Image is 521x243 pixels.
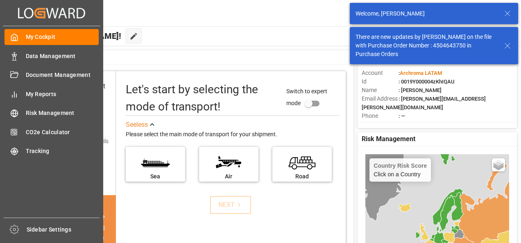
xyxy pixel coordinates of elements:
[26,52,99,61] span: Data Management
[286,88,327,106] span: Switch to expert mode
[492,158,505,171] a: Layers
[26,147,99,155] span: Tracking
[5,124,99,140] a: CO2e Calculator
[26,71,99,79] span: Document Management
[26,90,99,99] span: My Reports
[399,70,442,76] span: :
[26,109,99,117] span: Risk Management
[276,172,328,181] div: Road
[218,200,243,210] div: NEXT
[203,172,254,181] div: Air
[362,86,399,94] span: Name
[362,134,415,144] span: Risk Management
[362,96,486,110] span: : [PERSON_NAME][EMAIL_ADDRESS][PERSON_NAME][DOMAIN_NAME]
[126,120,148,130] div: See less
[400,70,442,76] span: Archroma LATAM
[5,67,99,83] a: Document Management
[356,33,496,59] div: There are new updates by [PERSON_NAME] on the file with Purchase Order Number : 4504643750 in Pur...
[126,130,340,139] div: Please select the main mode of transport for your shipment.
[5,48,99,64] a: Data Management
[399,113,405,119] span: : —
[130,172,181,181] div: Sea
[126,81,279,115] div: Let's start by selecting the mode of transport!
[399,122,419,128] span: : Shipper
[26,128,99,137] span: CO2e Calculator
[362,69,399,77] span: Account
[362,94,399,103] span: Email Address
[399,79,455,85] span: : 0019Y000004zKhIQAU
[399,87,442,93] span: : [PERSON_NAME]
[374,162,427,169] h4: Country Risk Score
[374,162,427,178] div: Click on a Country
[5,143,99,159] a: Tracking
[27,225,100,234] span: Sidebar Settings
[57,137,109,146] div: Add shipping details
[5,86,99,102] a: My Reports
[362,112,399,120] span: Phone
[210,196,251,214] button: NEXT
[362,77,399,86] span: Id
[5,29,99,45] a: My Cockpit
[5,105,99,121] a: Risk Management
[356,9,496,18] div: Welcome, [PERSON_NAME]
[362,120,399,129] span: Account Type
[26,33,99,41] span: My Cockpit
